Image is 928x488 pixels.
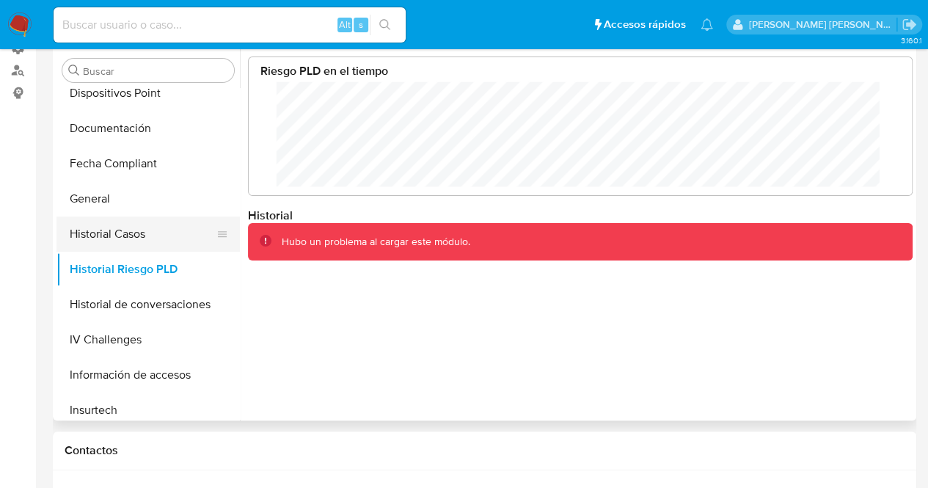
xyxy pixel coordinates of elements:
[56,252,240,287] button: Historial Riesgo PLD
[56,216,228,252] button: Historial Casos
[339,18,351,32] span: Alt
[56,322,240,357] button: IV Challenges
[749,18,897,32] p: daniel.izarra@mercadolibre.com
[902,17,917,32] a: Salir
[604,17,686,32] span: Accesos rápidos
[56,146,240,181] button: Fecha Compliant
[56,76,240,111] button: Dispositivos Point
[56,287,240,322] button: Historial de conversaciones
[65,443,905,458] h1: Contactos
[359,18,363,32] span: s
[54,15,406,34] input: Buscar usuario o caso...
[260,62,388,79] strong: Riesgo PLD en el tiempo
[701,18,713,31] a: Notificaciones
[56,357,240,393] button: Información de accesos
[83,65,228,78] input: Buscar
[248,207,293,224] strong: Historial
[56,181,240,216] button: General
[370,15,400,35] button: search-icon
[56,393,240,428] button: Insurtech
[900,34,921,46] span: 3.160.1
[282,235,470,249] p: Hubo un problema al cargar este módulo.
[68,65,80,76] button: Buscar
[56,111,240,146] button: Documentación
